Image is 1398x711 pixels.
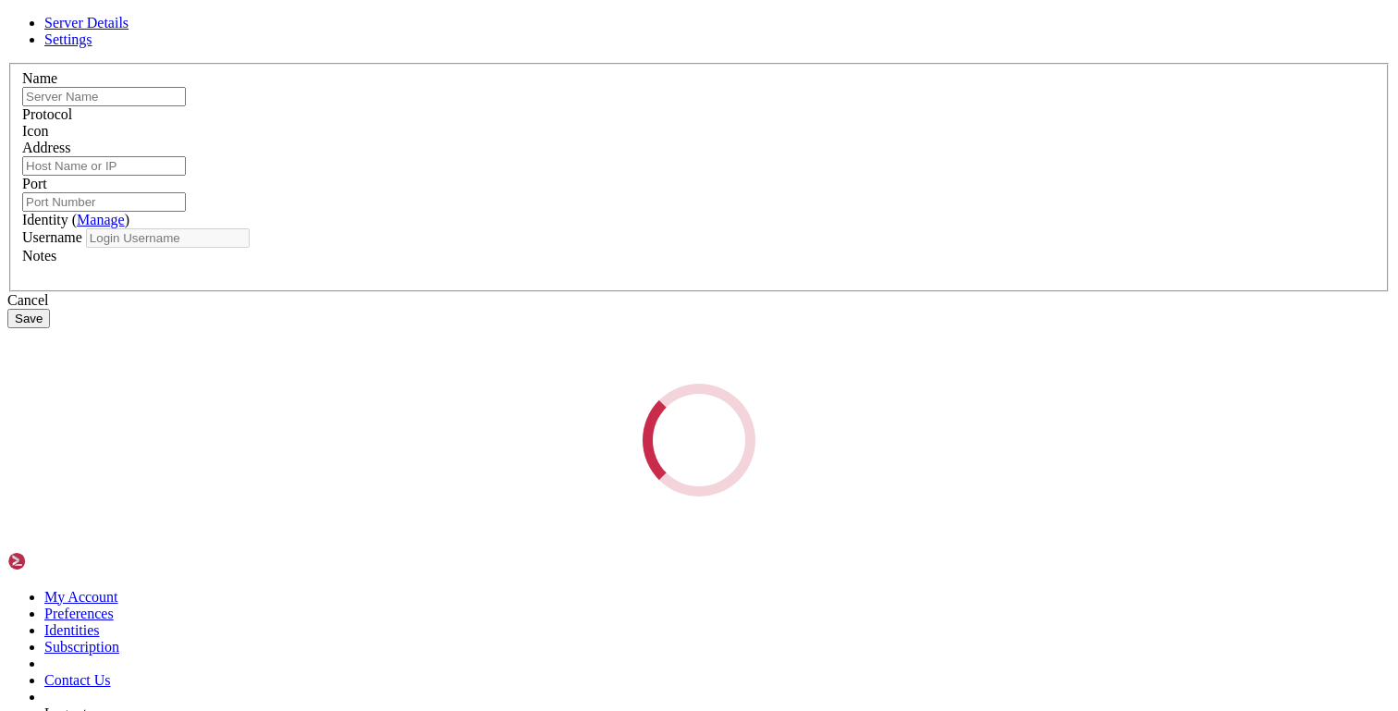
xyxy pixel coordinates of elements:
[22,140,70,155] label: Address
[44,31,92,47] a: Settings
[7,23,15,39] div: (0, 1)
[44,589,118,605] a: My Account
[7,292,1391,309] div: Cancel
[22,176,47,191] label: Port
[22,106,72,122] label: Protocol
[7,7,1156,23] x-row: Connection timed out
[22,248,56,264] label: Notes
[77,212,125,227] a: Manage
[44,15,129,31] a: Server Details
[44,672,111,688] a: Contact Us
[72,212,129,227] span: ( )
[7,309,50,328] button: Save
[22,212,129,227] label: Identity
[22,87,186,106] input: Server Name
[7,552,114,570] img: Shellngn
[44,622,100,638] a: Identities
[86,228,250,248] input: Login Username
[22,192,186,212] input: Port Number
[44,606,114,621] a: Preferences
[44,639,119,655] a: Subscription
[22,123,48,139] label: Icon
[22,156,186,176] input: Host Name or IP
[633,374,766,506] div: Loading...
[22,70,57,86] label: Name
[22,229,82,245] label: Username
